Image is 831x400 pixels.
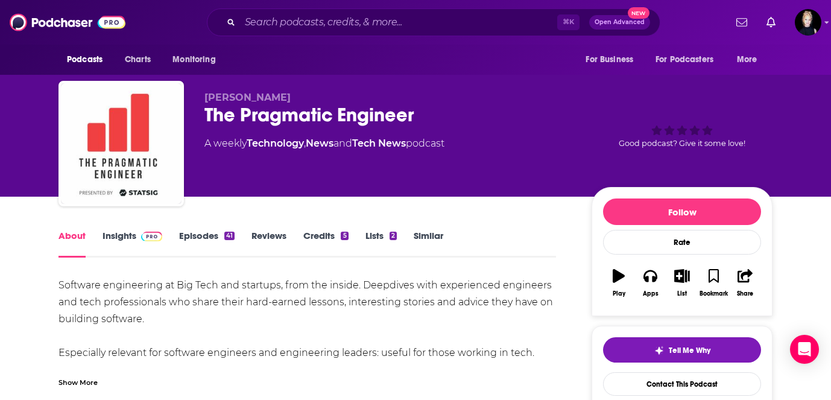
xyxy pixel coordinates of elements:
input: Search podcasts, credits, & more... [240,13,557,32]
a: Show notifications dropdown [762,12,780,33]
span: Logged in as Passell [795,9,821,36]
span: Charts [125,51,151,68]
a: Charts [117,48,158,71]
span: Good podcast? Give it some love! [619,139,745,148]
button: Play [603,261,634,305]
button: open menu [58,48,118,71]
div: Open Intercom Messenger [790,335,819,364]
div: 2 [390,232,397,240]
img: Podchaser Pro [141,232,162,241]
span: Podcasts [67,51,103,68]
button: Follow [603,198,761,225]
img: User Profile [795,9,821,36]
div: Bookmark [700,290,728,297]
a: Lists2 [365,230,397,258]
button: Apps [634,261,666,305]
span: Open Advanced [595,19,645,25]
div: Play [613,290,625,297]
a: Episodes41 [179,230,235,258]
a: Credits5 [303,230,348,258]
img: The Pragmatic Engineer [61,83,182,204]
a: About [58,230,86,258]
div: A weekly podcast [204,136,444,151]
button: open menu [577,48,648,71]
button: Open AdvancedNew [589,15,650,30]
button: Bookmark [698,261,729,305]
a: Reviews [251,230,286,258]
span: Tell Me Why [669,346,710,355]
a: Similar [414,230,443,258]
button: open menu [648,48,731,71]
div: Apps [643,290,659,297]
a: Show notifications dropdown [731,12,752,33]
a: News [306,138,333,149]
span: ⌘ K [557,14,580,30]
a: Tech News [352,138,406,149]
a: Contact This Podcast [603,372,761,396]
button: List [666,261,698,305]
a: Technology [247,138,304,149]
button: Share [730,261,761,305]
button: open menu [728,48,773,71]
div: 41 [224,232,235,240]
button: open menu [164,48,231,71]
button: tell me why sparkleTell Me Why [603,337,761,363]
span: For Business [586,51,633,68]
span: [PERSON_NAME] [204,92,291,103]
div: 5 [341,232,348,240]
div: Software engineering at Big Tech and startups, from the inside. Deepdives with experienced engine... [58,277,556,395]
div: Good podcast? Give it some love! [592,92,773,167]
div: Rate [603,230,761,255]
span: For Podcasters [656,51,713,68]
span: , [304,138,306,149]
button: Show profile menu [795,9,821,36]
span: and [333,138,352,149]
span: Monitoring [172,51,215,68]
span: New [628,7,649,19]
div: List [677,290,687,297]
img: Podchaser - Follow, Share and Rate Podcasts [10,11,125,34]
a: InsightsPodchaser Pro [103,230,162,258]
span: More [737,51,757,68]
div: Search podcasts, credits, & more... [207,8,660,36]
img: tell me why sparkle [654,346,664,355]
div: Share [737,290,753,297]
